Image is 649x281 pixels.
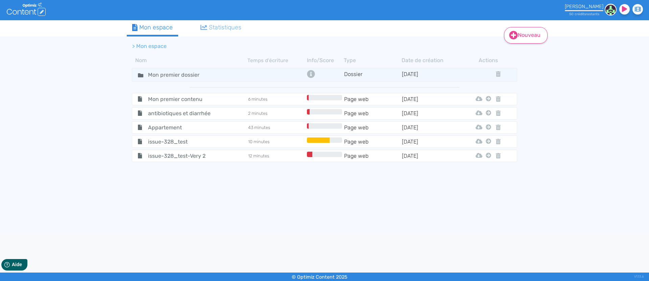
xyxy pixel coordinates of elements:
span: issue-328_test [143,137,219,146]
span: Appartement [143,123,219,132]
nav: breadcrumb [127,38,465,54]
td: Page web [344,123,402,132]
span: antibiotiques et diarrhée [143,109,219,118]
th: Type [344,56,402,65]
div: Statistiques [200,23,242,32]
td: [DATE] [402,152,459,160]
span: s [584,12,586,16]
span: Mon premier contenu [143,95,219,103]
img: 7eecbfb7246633c884a2bfb2684c1021 [605,4,617,16]
a: Mon espace [127,20,178,36]
td: Page web [344,109,402,118]
div: Mon espace [132,23,173,32]
a: Statistiques [195,20,247,35]
td: [DATE] [402,109,459,118]
td: Dossier [344,70,402,80]
td: [DATE] [402,137,459,146]
td: Page web [344,152,402,160]
input: Nom de dossier [143,70,214,80]
div: V1.13.6 [634,273,644,281]
th: Actions [484,56,493,65]
th: Info/Score [305,56,344,65]
small: 50 crédit restant [569,12,599,16]
small: © Optimiz Content 2025 [292,274,347,280]
li: > Mon espace [132,42,167,50]
td: [DATE] [402,123,459,132]
td: Page web [344,137,402,146]
th: Date de création [402,56,459,65]
td: [DATE] [402,70,459,80]
td: [DATE] [402,95,459,103]
td: 6 minutes [247,95,305,103]
th: Temps d'écriture [247,56,305,65]
td: 2 minutes [247,109,305,118]
a: Nouveau [504,27,548,44]
td: Page web [344,95,402,103]
th: Nom [132,56,247,65]
span: issue-328_test-Very 2 [143,152,219,160]
div: [PERSON_NAME] [565,4,603,9]
span: s [598,12,599,16]
td: 12 minutes [247,152,305,160]
td: 43 minutes [247,123,305,132]
td: 10 minutes [247,137,305,146]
